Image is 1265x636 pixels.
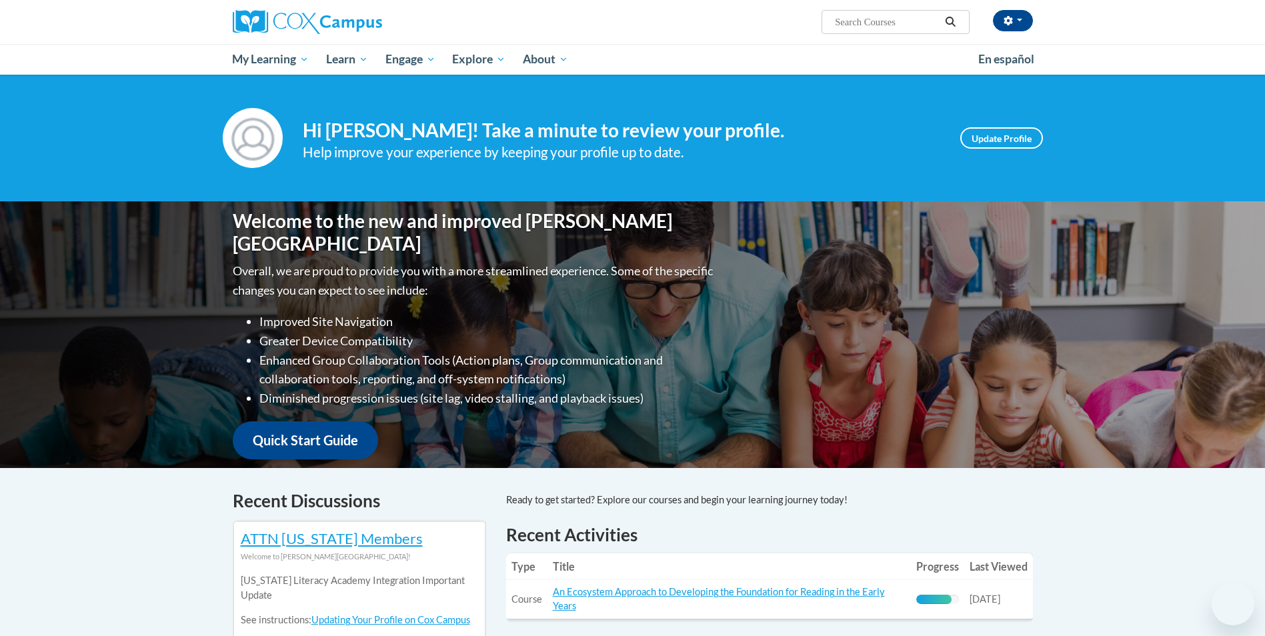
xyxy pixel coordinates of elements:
[233,10,382,34] img: Cox Campus
[834,14,940,30] input: Search Courses
[317,44,377,75] a: Learn
[523,51,568,67] span: About
[385,51,435,67] span: Engage
[303,119,940,142] h4: Hi [PERSON_NAME]! Take a minute to review your profile.
[1212,583,1254,625] iframe: Button to launch messaging window
[233,261,716,300] p: Overall, we are proud to provide you with a more streamlined experience. Some of the specific cha...
[326,51,368,67] span: Learn
[993,10,1033,31] button: Account Settings
[241,613,478,627] p: See instructions:
[259,331,716,351] li: Greater Device Compatibility
[303,141,940,163] div: Help improve your experience by keeping your profile up to date.
[452,51,505,67] span: Explore
[911,553,964,580] th: Progress
[960,127,1043,149] a: Update Profile
[940,14,960,30] button: Search
[241,529,423,547] a: ATTN [US_STATE] Members
[514,44,577,75] a: About
[232,51,309,67] span: My Learning
[259,389,716,408] li: Diminished progression issues (site lag, video stalling, and playback issues)
[241,573,478,603] p: [US_STATE] Literacy Academy Integration Important Update
[978,52,1034,66] span: En español
[213,44,1053,75] div: Main menu
[224,44,318,75] a: My Learning
[511,593,542,605] span: Course
[377,44,444,75] a: Engage
[970,593,1000,605] span: [DATE]
[233,488,486,514] h4: Recent Discussions
[443,44,514,75] a: Explore
[916,595,952,604] div: Progress, %
[233,210,716,255] h1: Welcome to the new and improved [PERSON_NAME][GEOGRAPHIC_DATA]
[233,10,486,34] a: Cox Campus
[311,614,470,625] a: Updating Your Profile on Cox Campus
[547,553,911,580] th: Title
[964,553,1033,580] th: Last Viewed
[970,45,1043,73] a: En español
[506,523,1033,547] h1: Recent Activities
[259,351,716,389] li: Enhanced Group Collaboration Tools (Action plans, Group communication and collaboration tools, re...
[553,586,885,611] a: An Ecosystem Approach to Developing the Foundation for Reading in the Early Years
[223,108,283,168] img: Profile Image
[259,312,716,331] li: Improved Site Navigation
[233,421,378,459] a: Quick Start Guide
[241,549,478,564] div: Welcome to [PERSON_NAME][GEOGRAPHIC_DATA]!
[506,553,547,580] th: Type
